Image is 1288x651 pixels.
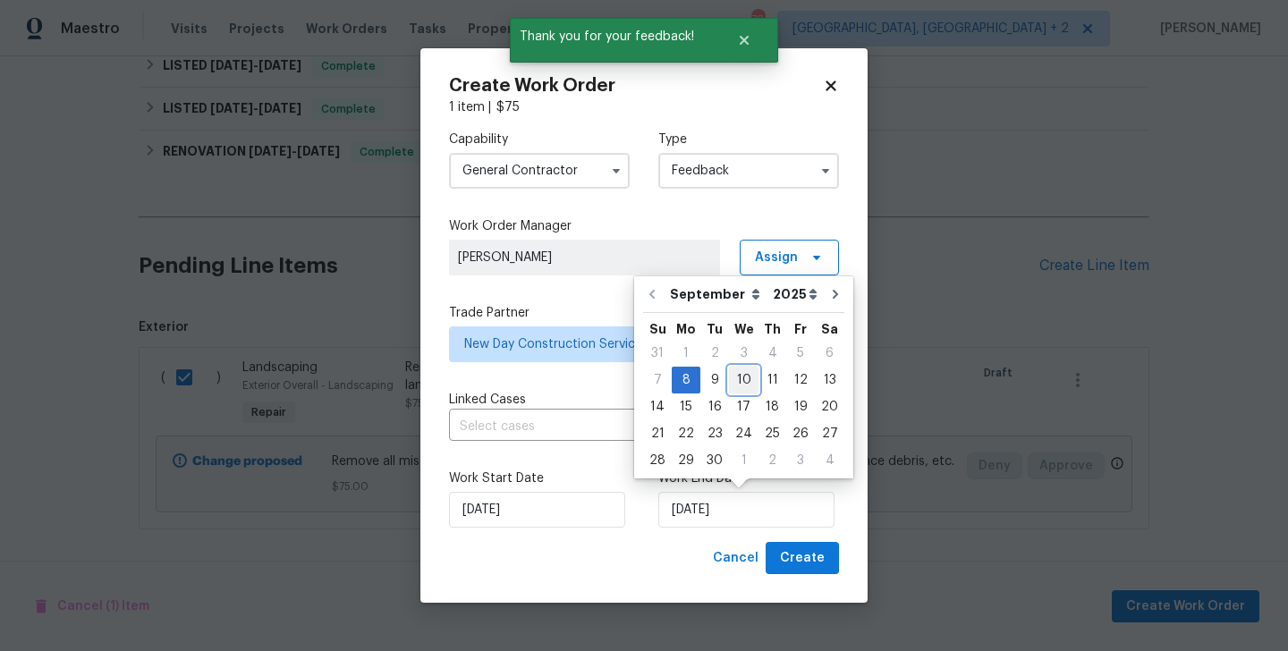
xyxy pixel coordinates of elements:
span: [PERSON_NAME] [458,249,711,266]
div: 26 [786,421,815,446]
input: Select... [449,153,630,189]
div: 30 [700,448,729,473]
select: Month [665,281,768,308]
select: Year [768,281,822,308]
div: Tue Sep 02 2025 [700,340,729,367]
div: Fri Oct 03 2025 [786,447,815,474]
div: 4 [815,448,844,473]
label: Type [658,131,839,148]
div: 8 [672,368,700,393]
input: M/D/YYYY [449,492,625,528]
abbr: Sunday [649,323,666,335]
div: 22 [672,421,700,446]
div: Sun Sep 07 2025 [643,367,672,393]
span: Thank you for your feedback! [510,18,715,55]
div: 20 [815,394,844,419]
div: 25 [758,421,786,446]
div: 3 [786,448,815,473]
div: 23 [700,421,729,446]
div: Mon Sep 08 2025 [672,367,700,393]
abbr: Friday [794,323,807,335]
abbr: Saturday [821,323,838,335]
div: 17 [729,394,758,419]
button: Go to previous month [639,276,665,312]
div: 14 [643,394,672,419]
h2: Create Work Order [449,77,823,95]
input: Select cases [449,413,789,441]
input: M/D/YYYY [658,492,835,528]
div: 29 [672,448,700,473]
div: 1 [729,448,758,473]
div: Sat Sep 27 2025 [815,420,844,447]
button: Go to next month [822,276,849,312]
div: Sat Sep 06 2025 [815,340,844,367]
div: Thu Sep 25 2025 [758,420,786,447]
div: Thu Sep 18 2025 [758,393,786,420]
div: 2 [758,448,786,473]
abbr: Wednesday [734,323,754,335]
div: 16 [700,394,729,419]
span: New Day Construction Services UB - HOU [464,335,798,353]
div: 21 [643,421,672,446]
div: Wed Sep 17 2025 [729,393,758,420]
label: Work Start Date [449,469,630,487]
span: Cancel [713,547,758,570]
div: Tue Sep 09 2025 [700,367,729,393]
div: 19 [786,394,815,419]
div: Thu Oct 02 2025 [758,447,786,474]
div: 4 [758,341,786,366]
abbr: Thursday [764,323,781,335]
div: Wed Sep 03 2025 [729,340,758,367]
div: 1 [672,341,700,366]
div: 15 [672,394,700,419]
div: Fri Sep 26 2025 [786,420,815,447]
div: Sat Sep 20 2025 [815,393,844,420]
div: Fri Sep 05 2025 [786,340,815,367]
div: Wed Oct 01 2025 [729,447,758,474]
div: Tue Sep 23 2025 [700,420,729,447]
div: Tue Sep 16 2025 [700,393,729,420]
div: Thu Sep 04 2025 [758,340,786,367]
div: 6 [815,341,844,366]
div: 1 item | [449,98,839,116]
div: Mon Sep 22 2025 [672,420,700,447]
div: 7 [643,368,672,393]
div: 13 [815,368,844,393]
div: Sat Oct 04 2025 [815,447,844,474]
div: Sun Sep 14 2025 [643,393,672,420]
div: 9 [700,368,729,393]
div: 27 [815,421,844,446]
div: Mon Sep 29 2025 [672,447,700,474]
div: Mon Sep 01 2025 [672,340,700,367]
div: Sat Sep 13 2025 [815,367,844,393]
span: Assign [755,249,798,266]
div: Sun Aug 31 2025 [643,340,672,367]
div: Thu Sep 11 2025 [758,367,786,393]
div: 12 [786,368,815,393]
div: Wed Sep 24 2025 [729,420,758,447]
div: 3 [729,341,758,366]
div: 24 [729,421,758,446]
div: Fri Sep 19 2025 [786,393,815,420]
div: Sun Sep 21 2025 [643,420,672,447]
div: Fri Sep 12 2025 [786,367,815,393]
button: Create [766,542,839,575]
abbr: Tuesday [707,323,723,335]
input: Select... [658,153,839,189]
span: Create [780,547,825,570]
div: Tue Sep 30 2025 [700,447,729,474]
div: 28 [643,448,672,473]
div: 5 [786,341,815,366]
div: 18 [758,394,786,419]
label: Work Order Manager [449,217,839,235]
div: 31 [643,341,672,366]
button: Show options [815,160,836,182]
div: 10 [729,368,758,393]
div: Sun Sep 28 2025 [643,447,672,474]
div: Mon Sep 15 2025 [672,393,700,420]
label: Capability [449,131,630,148]
div: Wed Sep 10 2025 [729,367,758,393]
button: Cancel [706,542,766,575]
label: Trade Partner [449,304,839,322]
div: 11 [758,368,786,393]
